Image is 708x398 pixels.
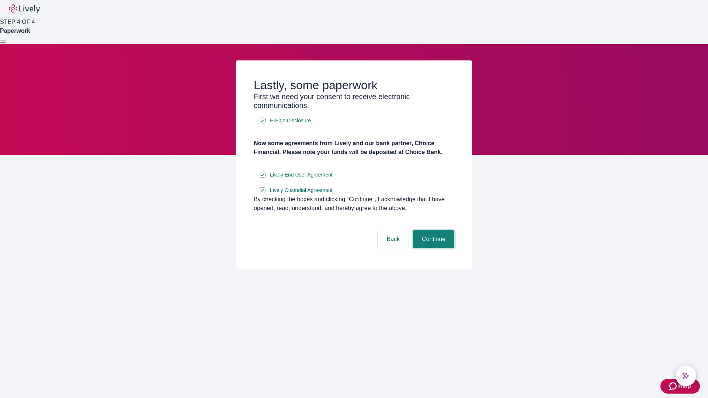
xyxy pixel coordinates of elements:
[9,4,40,13] img: Lively
[270,117,311,125] span: E-Sign Disclosure
[378,230,409,248] button: Back
[678,382,691,391] span: Help
[660,379,700,394] button: Zendesk support iconHelp
[254,78,454,92] h2: Lastly, some paperwork
[682,372,690,380] svg: Lively AI Assistant
[270,171,333,179] span: Lively End User Agreement
[270,186,333,194] span: Lively Custodial Agreement
[268,116,312,125] a: e-sign disclosure document
[254,92,454,110] h3: First we need your consent to receive electronic communications.
[669,382,678,391] svg: Zendesk support icon
[254,195,454,213] div: By checking the boxes and clicking “Continue", I acknowledge that I have opened, read, understand...
[268,170,334,179] a: e-sign disclosure document
[254,139,454,157] h4: Now some agreements from Lively and our bank partner, Choice Financial. Please note your funds wi...
[268,186,334,195] a: e-sign disclosure document
[676,366,696,386] button: chat
[413,230,454,248] button: Continue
